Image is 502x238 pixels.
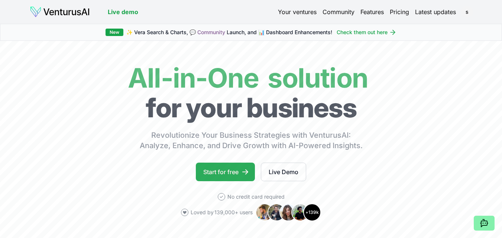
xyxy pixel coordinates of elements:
[291,203,309,221] img: Avatar 4
[197,29,225,35] a: Community
[279,203,297,221] img: Avatar 3
[126,29,332,36] span: ✨ Vera Search & Charts, 💬 Launch, and 📊 Dashboard Enhancements!
[337,29,396,36] a: Check them out here
[360,7,384,16] a: Features
[461,6,473,18] span: s
[323,7,354,16] a: Community
[462,7,472,17] button: s
[268,203,285,221] img: Avatar 2
[106,29,123,36] div: New
[256,203,273,221] img: Avatar 1
[278,7,317,16] a: Your ventures
[30,6,90,18] img: logo
[390,7,409,16] a: Pricing
[415,7,456,16] a: Latest updates
[196,163,255,181] a: Start for free
[108,7,138,16] a: Live demo
[261,163,306,181] a: Live Demo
